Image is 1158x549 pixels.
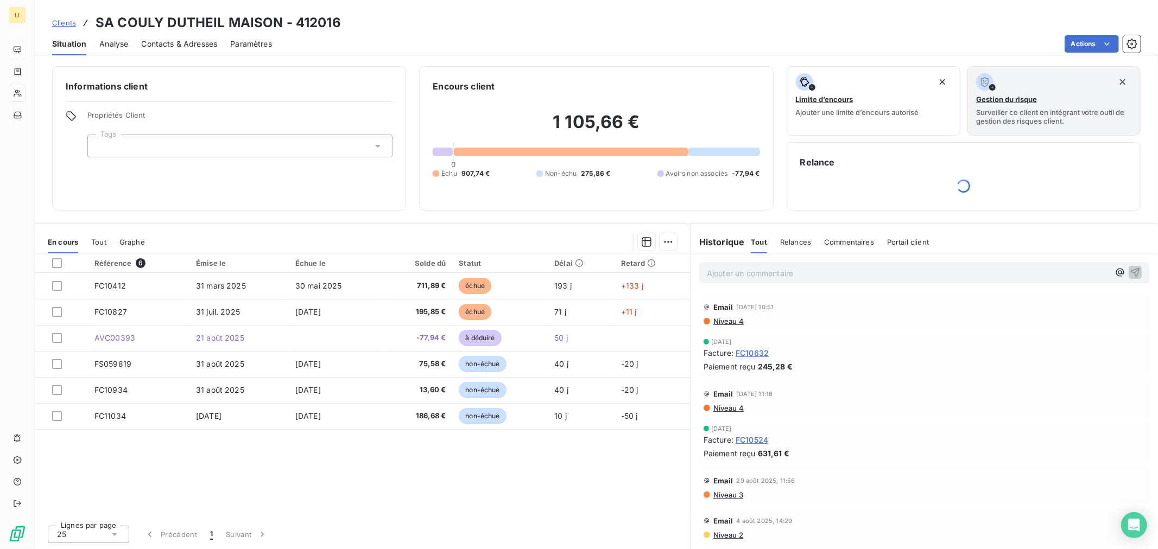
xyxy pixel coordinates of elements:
[691,235,745,248] h6: Historique
[94,258,183,268] div: Référence
[459,259,541,267] div: Statut
[119,238,145,246] span: Graphe
[94,281,126,290] span: FC10412
[554,281,572,290] span: 193 j
[554,259,608,267] div: Délai
[94,385,128,394] span: FC10934
[459,304,491,320] span: échue
[621,259,684,267] div: Retard
[581,169,610,178] span: 275,86 €
[711,425,732,432] span: [DATE]
[141,39,217,49] span: Contacts & Adresses
[96,13,341,33] h3: SA COULY DUTHEIL MAISON - 412016
[52,18,76,27] span: Clients
[97,141,105,151] input: Ajouter une valeur
[704,361,756,372] span: Paiement reçu
[94,333,135,342] span: AVC00393
[704,448,756,459] span: Paiement reçu
[196,333,244,342] span: 21 août 2025
[621,385,638,394] span: -20 j
[796,108,919,117] span: Ajouter une limite d’encours autorisé
[554,411,567,420] span: 10 j
[99,39,128,49] span: Analyse
[57,529,66,540] span: 25
[295,411,321,420] span: [DATE]
[459,278,491,294] span: échue
[461,169,490,178] span: 907,74 €
[554,385,568,394] span: 40 j
[48,238,78,246] span: En cours
[9,525,26,542] img: Logo LeanPay
[219,523,274,546] button: Suivant
[976,108,1131,125] span: Surveiller ce client en intégrant votre outil de gestion des risques client.
[712,531,743,539] span: Niveau 2
[713,516,733,525] span: Email
[52,39,86,49] span: Situation
[196,281,246,290] span: 31 mars 2025
[441,169,457,178] span: Échu
[796,95,853,104] span: Limite d’encours
[433,111,760,144] h2: 1 105,66 €
[87,111,393,126] span: Propriétés Client
[704,434,733,445] span: Facture :
[94,359,131,368] span: FS059819
[712,317,744,325] span: Niveau 4
[138,523,204,546] button: Précédent
[780,238,811,246] span: Relances
[751,238,767,246] span: Tout
[210,529,213,540] span: 1
[976,95,1037,104] span: Gestion du risque
[295,385,321,394] span: [DATE]
[389,280,446,291] span: 711,89 €
[196,307,240,316] span: 31 juil. 2025
[204,523,219,546] button: 1
[94,307,127,316] span: FC10827
[554,307,566,316] span: 71 j
[545,169,577,178] span: Non-échu
[737,391,773,397] span: [DATE] 11:18
[736,434,768,445] span: FC10524
[196,259,282,267] div: Émise le
[554,359,568,368] span: 40 j
[787,66,960,136] button: Limite d’encoursAjouter une limite d’encours autorisé
[459,408,506,424] span: non-échue
[52,17,76,28] a: Clients
[196,359,244,368] span: 31 août 2025
[389,411,446,422] span: 186,68 €
[713,476,733,485] span: Email
[389,307,446,317] span: 195,85 €
[136,258,145,268] span: 6
[737,477,795,484] span: 29 août 2025, 11:56
[758,448,789,459] span: 631,61 €
[800,156,1127,169] h6: Relance
[554,333,568,342] span: 50 j
[713,390,733,398] span: Email
[451,160,455,169] span: 0
[824,238,874,246] span: Commentaires
[967,66,1141,136] button: Gestion du risqueSurveiller ce client en intégrant votre outil de gestion des risques client.
[389,259,446,267] div: Solde dû
[713,303,733,311] span: Email
[621,281,643,290] span: +133 j
[711,339,732,345] span: [DATE]
[737,304,774,310] span: [DATE] 10:51
[295,259,376,267] div: Échue le
[666,169,728,178] span: Avoirs non associés
[196,411,222,420] span: [DATE]
[736,347,769,359] span: FC10632
[196,385,244,394] span: 31 août 2025
[621,359,638,368] span: -20 j
[1121,512,1147,538] div: Open Intercom Messenger
[732,169,760,178] span: -77,94 €
[389,333,446,343] span: -77,94 €
[91,238,106,246] span: Tout
[712,490,743,499] span: Niveau 3
[295,281,342,290] span: 30 mai 2025
[94,411,126,420] span: FC11034
[887,238,929,246] span: Portail client
[66,80,393,93] h6: Informations client
[295,359,321,368] span: [DATE]
[433,80,495,93] h6: Encours client
[758,361,793,372] span: 245,28 €
[230,39,272,49] span: Paramètres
